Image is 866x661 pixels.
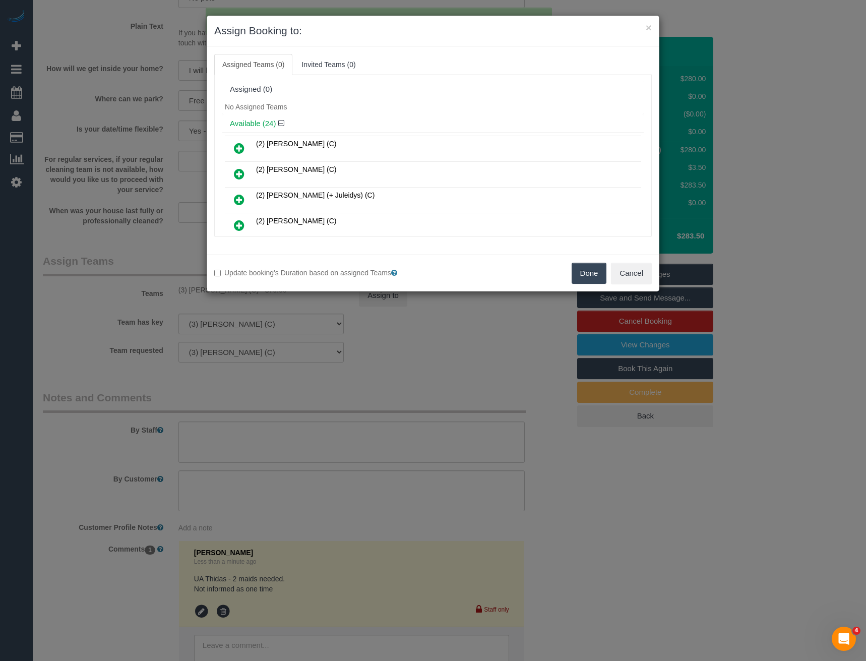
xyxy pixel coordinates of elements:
[230,85,636,94] div: Assigned (0)
[293,54,363,75] a: Invited Teams (0)
[256,191,375,199] span: (2) [PERSON_NAME] (+ Juleidys) (C)
[611,263,652,284] button: Cancel
[225,103,287,111] span: No Assigned Teams
[256,165,336,173] span: (2) [PERSON_NAME] (C)
[214,54,292,75] a: Assigned Teams (0)
[230,119,636,128] h4: Available (24)
[214,270,221,276] input: Update booking's Duration based on assigned Teams
[214,268,425,278] label: Update booking's Duration based on assigned Teams
[572,263,607,284] button: Done
[646,22,652,33] button: ×
[256,140,336,148] span: (2) [PERSON_NAME] (C)
[832,627,856,651] iframe: Intercom live chat
[256,217,336,225] span: (2) [PERSON_NAME] (C)
[852,627,860,635] span: 4
[214,23,652,38] h3: Assign Booking to:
